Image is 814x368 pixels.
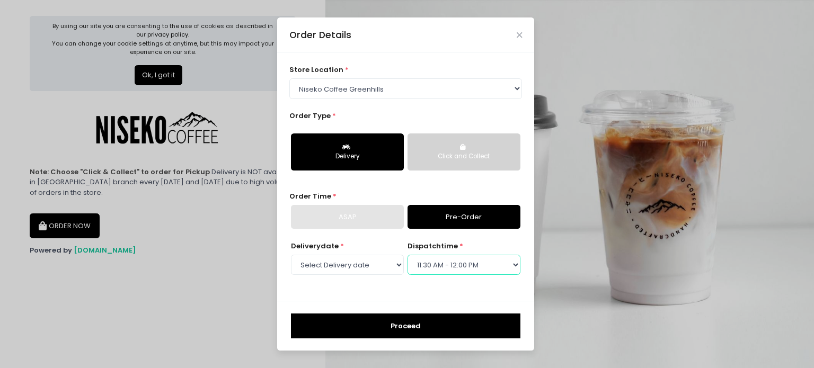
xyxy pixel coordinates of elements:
[289,28,351,42] div: Order Details
[291,313,520,339] button: Proceed
[415,152,513,161] div: Click and Collect
[291,133,404,170] button: Delivery
[408,241,458,251] span: dispatch time
[289,111,331,121] span: Order Type
[517,32,522,38] button: Close
[408,133,520,170] button: Click and Collect
[289,65,343,75] span: store location
[291,241,339,251] span: Delivery date
[298,152,396,161] div: Delivery
[289,191,331,201] span: Order Time
[408,205,520,229] a: Pre-Order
